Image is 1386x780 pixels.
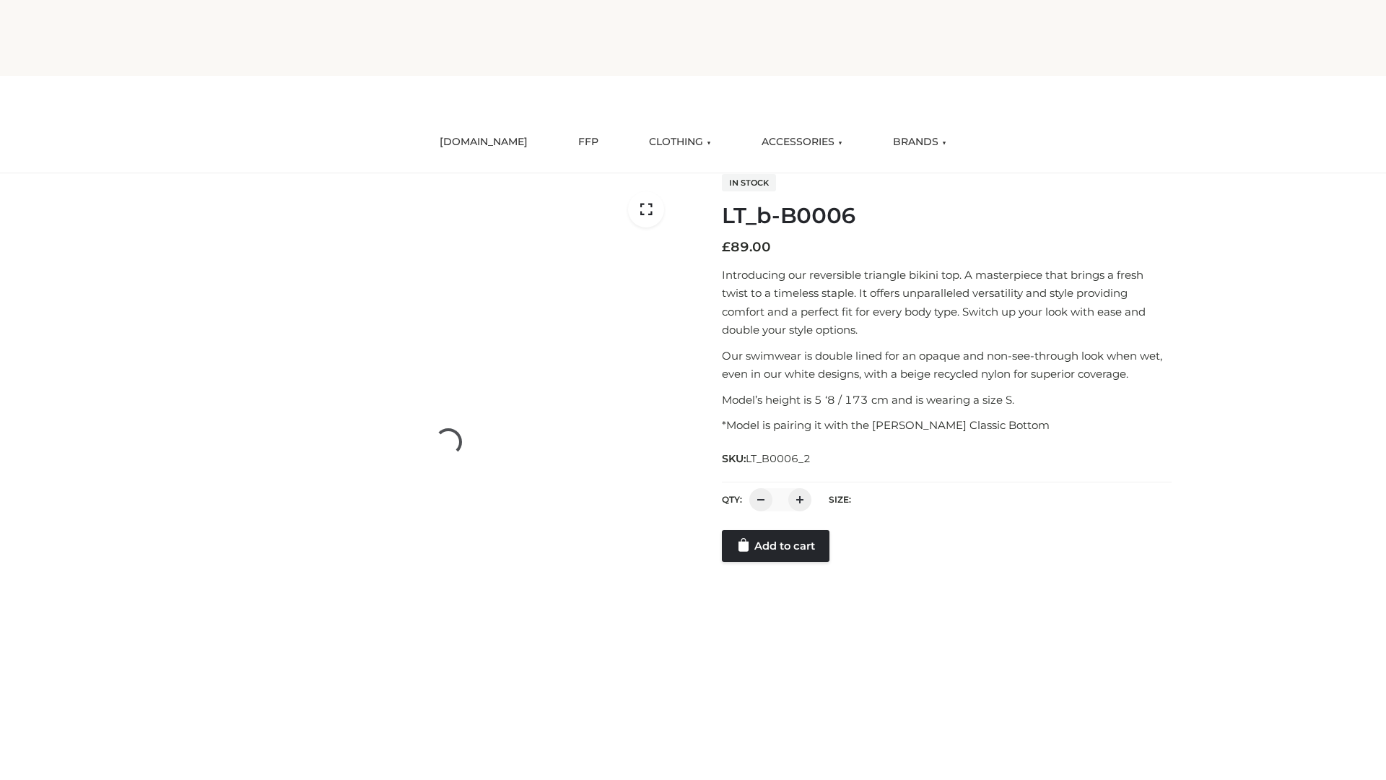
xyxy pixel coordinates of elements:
label: QTY: [722,494,742,505]
label: Size: [829,494,851,505]
p: Model’s height is 5 ‘8 / 173 cm and is wearing a size S. [722,391,1172,409]
p: *Model is pairing it with the [PERSON_NAME] Classic Bottom [722,416,1172,435]
h1: LT_b-B0006 [722,203,1172,229]
span: LT_B0006_2 [746,452,811,465]
p: Introducing our reversible triangle bikini top. A masterpiece that brings a fresh twist to a time... [722,266,1172,339]
p: Our swimwear is double lined for an opaque and non-see-through look when wet, even in our white d... [722,347,1172,383]
span: SKU: [722,450,812,467]
a: FFP [567,126,609,158]
a: Add to cart [722,530,829,562]
span: In stock [722,174,776,191]
a: BRANDS [882,126,957,158]
span: £ [722,239,731,255]
a: [DOMAIN_NAME] [429,126,539,158]
bdi: 89.00 [722,239,771,255]
a: CLOTHING [638,126,722,158]
a: ACCESSORIES [751,126,853,158]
